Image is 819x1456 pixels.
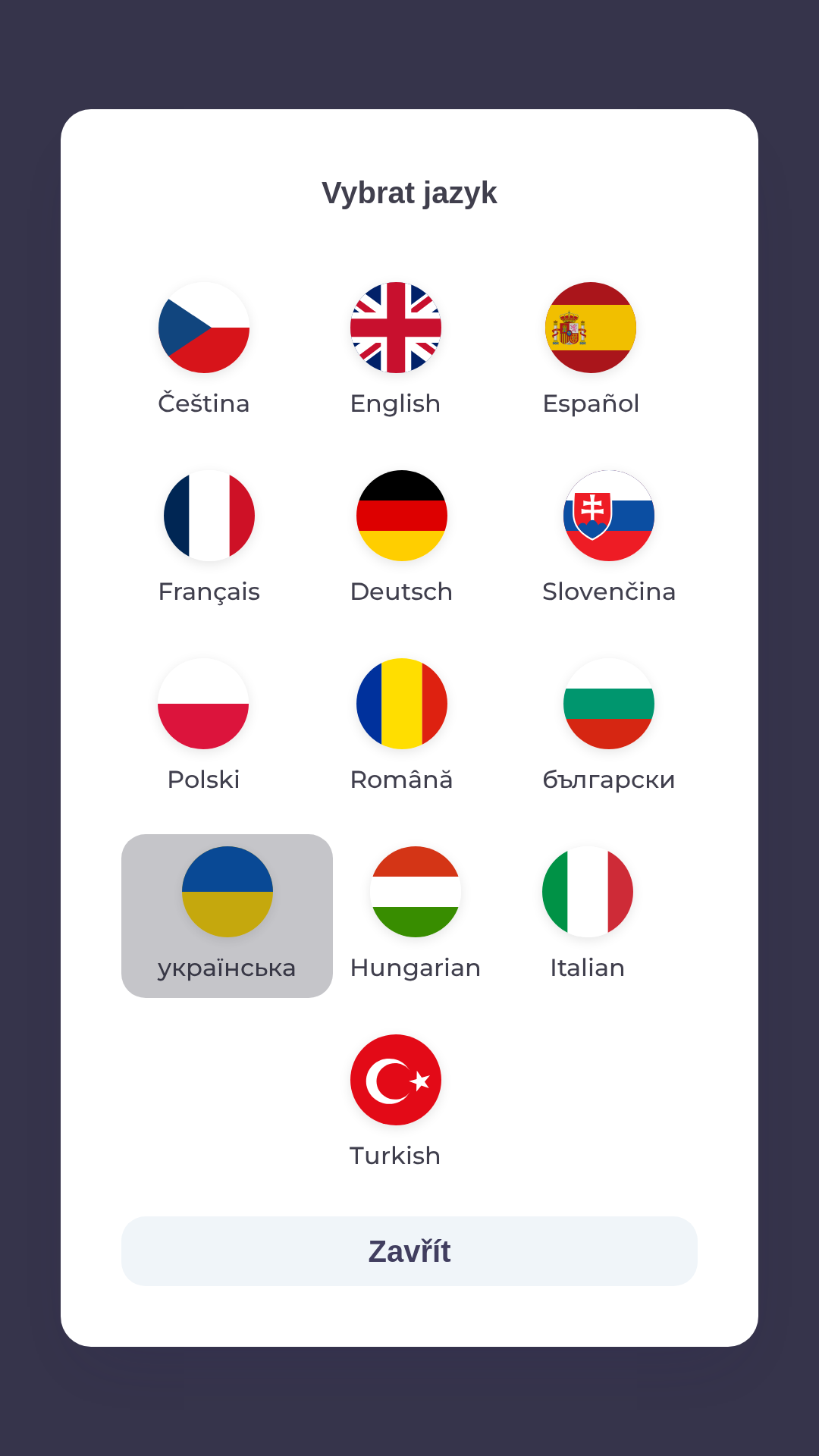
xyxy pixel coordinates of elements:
p: Turkish [350,1137,441,1174]
img: en flag [350,282,441,373]
button: English [313,270,478,434]
img: tr flag [350,1034,441,1125]
img: de flag [356,470,447,561]
p: Italian [550,949,626,986]
button: Français [121,458,297,622]
button: Română [313,646,490,810]
button: Español [506,270,676,434]
button: Deutsch [313,458,490,622]
img: pl flag [158,658,249,749]
img: sk flag [563,470,654,561]
p: Deutsch [350,573,453,610]
p: українська [158,949,297,986]
p: Vybrat jazyk [121,170,698,215]
button: Slovenčina [506,458,713,622]
p: Čeština [158,385,250,422]
img: fr flag [164,470,255,561]
img: cs flag [158,282,249,373]
img: es flag [545,282,636,373]
img: hu flag [370,846,461,937]
p: Français [158,573,260,610]
p: Polski [167,761,240,798]
p: Español [542,385,640,422]
p: English [350,385,441,422]
button: Čeština [121,270,287,434]
button: български [506,646,712,810]
img: bg flag [563,658,654,749]
p: български [542,761,676,798]
button: Hungarian [313,834,518,998]
img: ro flag [356,658,447,749]
img: it flag [542,846,633,937]
button: українська [121,834,333,998]
button: Turkish [313,1022,478,1186]
p: Română [350,761,453,798]
button: Polski [121,646,285,810]
img: uk flag [182,846,273,937]
button: Zavřít [121,1216,698,1286]
p: Hungarian [350,949,482,986]
button: Italian [506,834,670,998]
p: Slovenčina [542,573,676,610]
